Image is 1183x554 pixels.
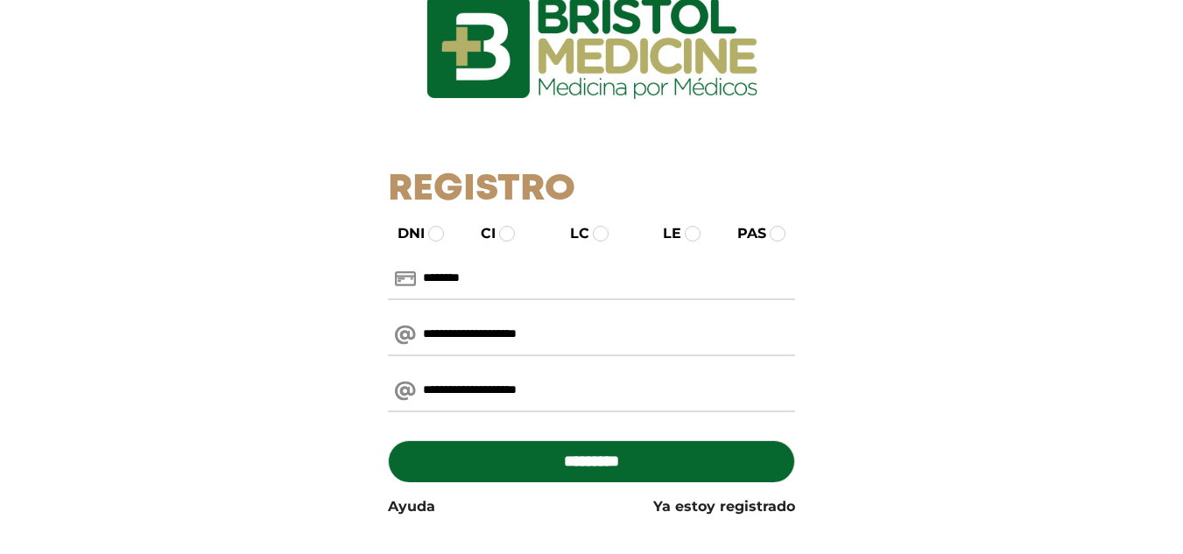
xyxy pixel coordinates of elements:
label: LE [647,223,681,244]
h1: Registro [388,168,795,212]
label: DNI [382,223,425,244]
label: PAS [722,223,766,244]
a: Ya estoy registrado [653,496,795,517]
a: Ayuda [388,496,435,517]
label: CI [465,223,496,244]
label: LC [554,223,589,244]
